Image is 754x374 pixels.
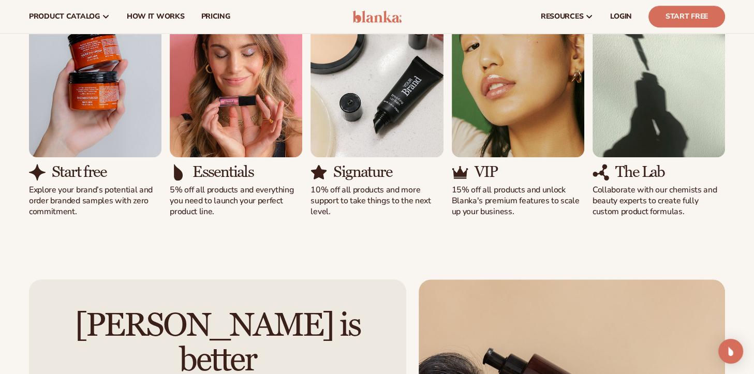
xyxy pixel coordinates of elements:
[352,10,402,23] img: logo
[452,185,584,217] p: 15% off all products and unlock Blanka's premium features to scale up your business.
[610,12,632,21] span: LOGIN
[170,185,302,217] p: 5% off all products and everything you need to launch your perfect product line.
[193,163,254,181] h3: Essentials
[52,163,106,181] h3: Start free
[718,339,743,364] div: Open Intercom Messenger
[333,163,392,181] h3: Signature
[29,185,161,217] p: Explore your brand’s potential and order branded samples with zero commitment.
[593,164,609,181] img: Shopify Image 14
[29,164,46,181] img: Shopify Image 6
[452,164,468,181] img: Shopify Image 12
[648,6,725,27] a: Start Free
[593,185,725,217] p: Collaborate with our chemists and beauty experts to create fully custom product formulas.
[29,12,100,21] span: product catalog
[127,12,185,21] span: How It Works
[170,164,186,181] img: Shopify Image 8
[541,12,583,21] span: resources
[311,185,443,217] p: 10% off all products and more support to take things to the next level.
[201,12,230,21] span: pricing
[311,164,327,181] img: Shopify Image 10
[475,163,498,181] h3: VIP
[615,163,665,181] h3: The Lab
